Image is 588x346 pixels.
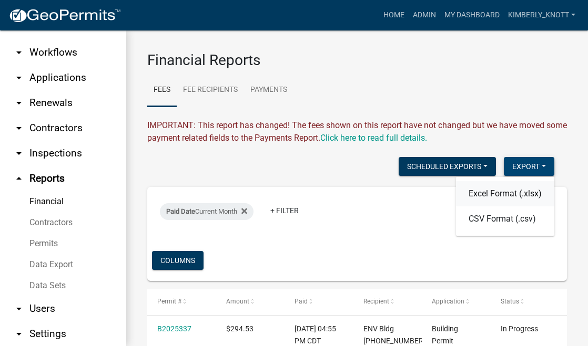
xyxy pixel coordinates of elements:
[160,203,254,220] div: Current Month
[320,133,427,143] wm-modal-confirm: Upcoming Changes to Daily Fees Report
[147,119,567,144] div: IMPORTANT: This report has changed! The fees shown on this report have not changed but we have mo...
[226,324,254,333] span: $294.53
[13,302,25,315] i: arrow_drop_down
[295,298,308,305] span: Paid
[409,5,440,25] a: Admin
[285,289,353,314] datatable-header-cell: Paid
[422,289,491,314] datatable-header-cell: Application
[432,298,464,305] span: Application
[13,97,25,109] i: arrow_drop_down
[13,328,25,340] i: arrow_drop_down
[363,324,425,345] span: ENV Bldg 01-558-551-5107
[216,289,285,314] datatable-header-cell: Amount
[379,5,409,25] a: Home
[147,74,177,107] a: Fees
[166,207,195,215] span: Paid Date
[399,157,496,176] button: Scheduled Exports
[440,5,504,25] a: My Dashboard
[152,251,204,270] button: Columns
[13,172,25,185] i: arrow_drop_up
[501,298,519,305] span: Status
[504,157,554,176] button: Export
[147,289,216,314] datatable-header-cell: Permit #
[13,46,25,59] i: arrow_drop_down
[504,5,580,25] a: kimberly_knott
[147,51,567,69] h3: Financial Reports
[363,298,389,305] span: Recipient
[13,71,25,84] i: arrow_drop_down
[456,206,554,232] button: CSV Format (.csv)
[353,289,422,314] datatable-header-cell: Recipient
[456,181,554,206] button: Excel Format (.xlsx)
[501,324,538,333] span: In Progress
[262,201,307,220] a: + Filter
[157,298,181,305] span: Permit #
[177,74,244,107] a: Fee Recipients
[432,324,458,345] span: Building Permit
[491,289,560,314] datatable-header-cell: Status
[244,74,293,107] a: Payments
[157,324,191,333] a: B2025337
[320,133,427,143] a: Click here to read full details.
[13,122,25,134] i: arrow_drop_down
[226,298,249,305] span: Amount
[13,147,25,160] i: arrow_drop_down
